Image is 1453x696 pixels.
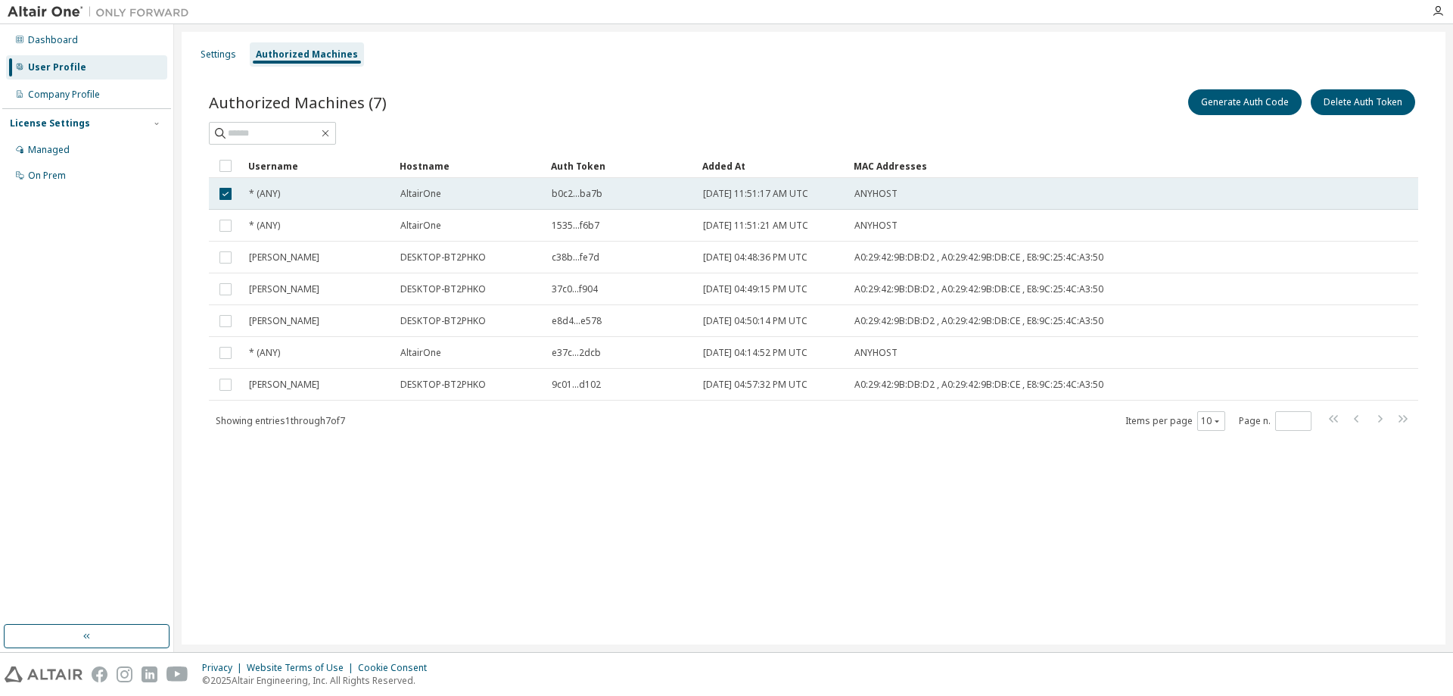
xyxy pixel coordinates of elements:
div: Settings [201,48,236,61]
span: [PERSON_NAME] [249,379,319,391]
span: b0c2...ba7b [552,188,602,200]
span: [DATE] 04:14:52 PM UTC [703,347,807,359]
span: AltairOne [400,220,441,232]
div: Dashboard [28,34,78,46]
div: Username [248,154,387,178]
span: Items per page [1125,411,1225,431]
span: DESKTOP-BT2PHKO [400,283,486,295]
img: facebook.svg [92,666,107,682]
span: DESKTOP-BT2PHKO [400,251,486,264]
div: User Profile [28,61,86,73]
div: Added At [702,154,842,178]
div: Authorized Machines [256,48,358,61]
img: Altair One [8,5,197,20]
span: [DATE] 04:57:32 PM UTC [703,379,807,391]
img: instagram.svg [117,666,132,682]
span: A0:29:42:9B:DB:D2 , A0:29:42:9B:DB:CE , E8:9C:25:4C:A3:50 [854,283,1103,295]
div: Company Profile [28,89,100,101]
span: Authorized Machines (7) [209,92,387,113]
button: Delete Auth Token [1311,89,1415,115]
span: [DATE] 04:49:15 PM UTC [703,283,807,295]
img: linkedin.svg [142,666,157,682]
div: License Settings [10,117,90,130]
span: 9c01...d102 [552,379,601,391]
div: Privacy [202,662,247,674]
span: 1535...f6b7 [552,220,599,232]
p: © 2025 Altair Engineering, Inc. All Rights Reserved. [202,674,436,687]
span: A0:29:42:9B:DB:D2 , A0:29:42:9B:DB:CE , E8:9C:25:4C:A3:50 [854,379,1103,391]
span: A0:29:42:9B:DB:D2 , A0:29:42:9B:DB:CE , E8:9C:25:4C:A3:50 [854,251,1103,264]
span: e37c...2dcb [552,347,601,359]
span: [DATE] 04:50:14 PM UTC [703,315,807,327]
div: Hostname [400,154,539,178]
span: DESKTOP-BT2PHKO [400,315,486,327]
span: * (ANY) [249,188,280,200]
span: e8d4...e578 [552,315,602,327]
span: AltairOne [400,347,441,359]
span: c38b...fe7d [552,251,599,264]
span: Page n. [1239,411,1311,431]
div: MAC Addresses [854,154,1259,178]
span: [PERSON_NAME] [249,251,319,264]
span: [PERSON_NAME] [249,315,319,327]
span: A0:29:42:9B:DB:D2 , A0:29:42:9B:DB:CE , E8:9C:25:4C:A3:50 [854,315,1103,327]
span: ANYHOST [854,347,898,359]
div: Website Terms of Use [247,662,358,674]
div: Auth Token [551,154,690,178]
img: youtube.svg [166,666,188,682]
span: AltairOne [400,188,441,200]
button: 10 [1201,415,1221,427]
span: [DATE] 11:51:21 AM UTC [703,220,808,232]
span: DESKTOP-BT2PHKO [400,379,486,391]
span: * (ANY) [249,220,280,232]
span: ANYHOST [854,188,898,200]
span: [PERSON_NAME] [249,283,319,295]
span: [DATE] 04:48:36 PM UTC [703,251,807,264]
span: Showing entries 1 through 7 of 7 [216,414,345,427]
button: Generate Auth Code [1188,89,1302,115]
span: [DATE] 11:51:17 AM UTC [703,188,808,200]
div: On Prem [28,170,66,182]
div: Managed [28,144,70,156]
span: ANYHOST [854,220,898,232]
span: 37c0...f904 [552,283,598,295]
div: Cookie Consent [358,662,436,674]
span: * (ANY) [249,347,280,359]
img: altair_logo.svg [5,666,82,682]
